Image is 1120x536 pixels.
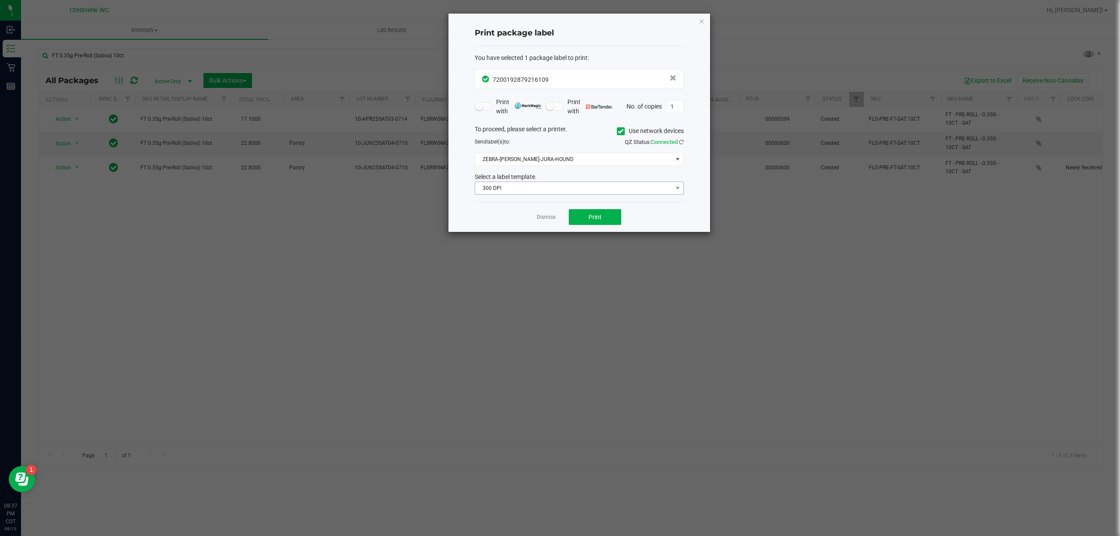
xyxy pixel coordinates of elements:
[617,126,684,136] label: Use network devices
[26,465,36,475] iframe: Resource center unread badge
[486,139,504,145] span: label(s)
[514,102,541,109] img: mark_magic_cybra.png
[537,214,556,221] a: Dismiss
[9,466,35,492] iframe: Resource center
[588,214,602,221] span: Print
[586,105,612,109] img: bartender.png
[569,209,621,225] button: Print
[475,54,588,61] span: You have selected 1 package label to print
[475,182,672,194] span: 300 DPI
[475,139,510,145] span: Send to:
[482,74,490,84] span: In Sync
[468,172,690,182] div: Select a label template.
[625,139,684,145] span: QZ Status:
[475,53,684,63] div: :
[567,98,612,116] span: Print with
[468,125,690,138] div: To proceed, please select a printer.
[475,28,684,39] h4: Print package label
[626,102,662,109] span: No. of copies
[651,139,678,145] span: Connected
[475,153,672,165] span: ZEBRA-[PERSON_NAME]-JURA-HOUND
[496,98,541,116] span: Print with
[493,76,549,83] span: 7200192879216109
